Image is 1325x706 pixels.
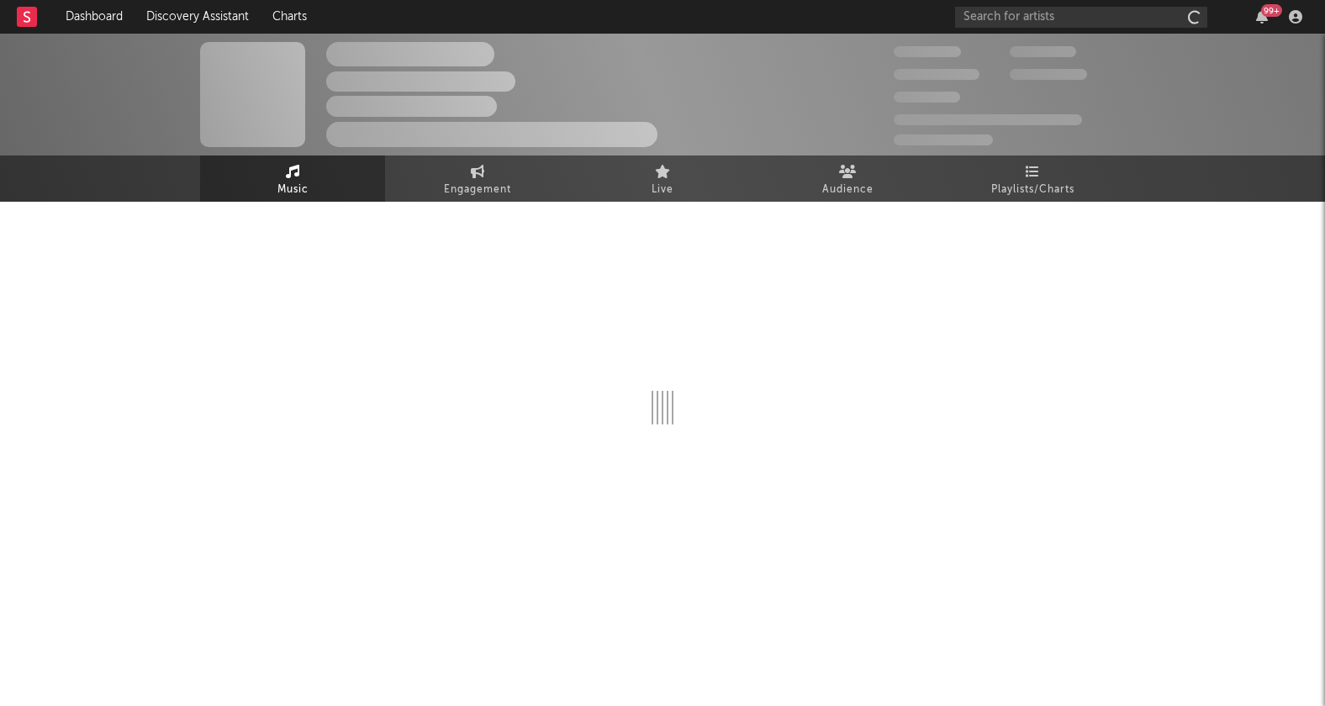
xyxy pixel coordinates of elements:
span: Jump Score: 85.0 [894,134,993,145]
a: Live [570,155,755,202]
span: 100.000 [894,92,960,103]
a: Playlists/Charts [940,155,1125,202]
span: Playlists/Charts [991,180,1074,200]
span: 1.000.000 [1010,69,1087,80]
span: 50.000.000 Monthly Listeners [894,114,1082,125]
a: Audience [755,155,940,202]
span: 100.000 [1010,46,1076,57]
span: Live [652,180,673,200]
div: 99 + [1261,4,1282,17]
a: Engagement [385,155,570,202]
span: Engagement [444,180,511,200]
span: Music [277,180,309,200]
a: Music [200,155,385,202]
button: 99+ [1256,10,1268,24]
span: 50.000.000 [894,69,979,80]
input: Search for artists [955,7,1207,28]
span: 300.000 [894,46,961,57]
span: Audience [822,180,874,200]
